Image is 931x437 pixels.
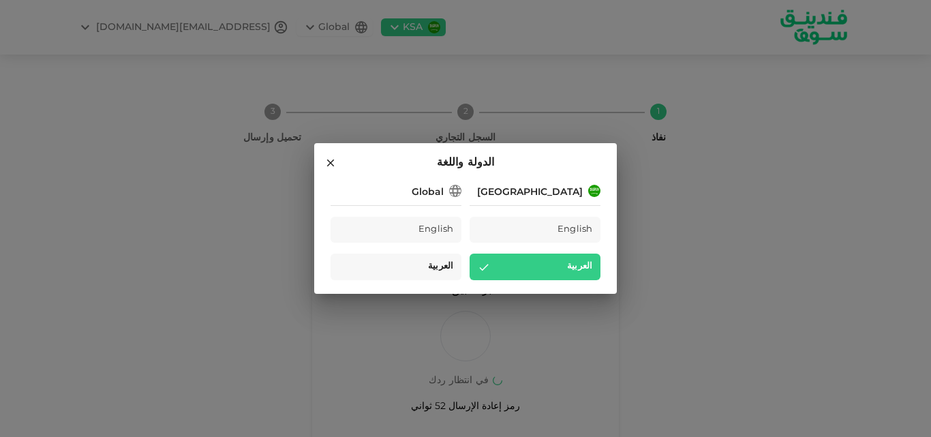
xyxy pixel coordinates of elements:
[418,222,453,238] span: English
[558,222,592,238] span: English
[567,259,592,275] span: العربية
[588,185,600,197] img: flag-sa.b9a346574cdc8950dd34b50780441f57.svg
[437,154,495,172] span: الدولة واللغة
[412,185,444,200] div: Global
[428,259,453,275] span: العربية
[477,185,583,200] div: [GEOGRAPHIC_DATA]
